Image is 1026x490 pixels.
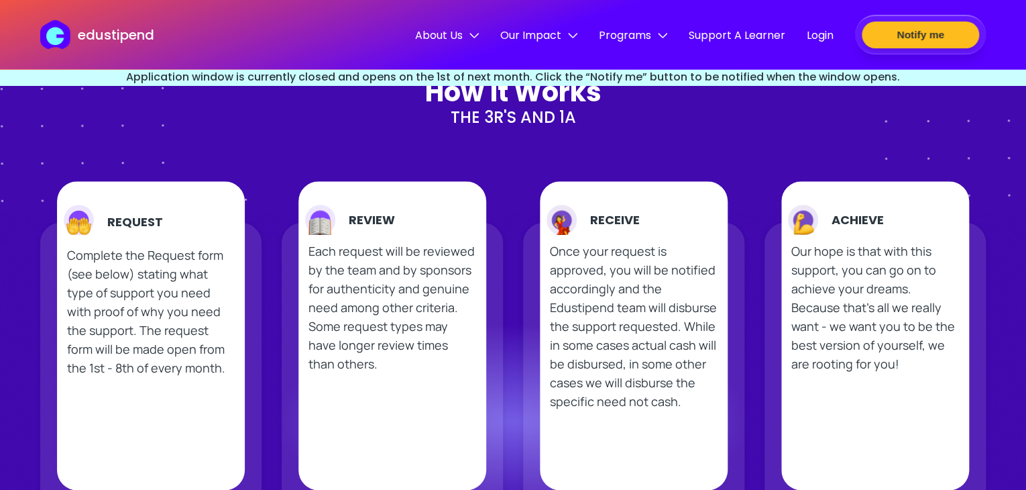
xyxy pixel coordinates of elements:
h2: Receive [590,211,640,229]
h3: How it Works [7,79,1019,105]
span: Support A Learner [689,27,785,44]
a: Login [807,27,834,46]
img: down [568,31,577,40]
img: rrrr-svg [64,205,94,239]
span: Programs [599,27,667,44]
a: edustipend logoedustipend [40,20,154,49]
h3: The 3R's and 1A [7,105,1019,129]
img: rrrr-svg [547,205,577,235]
h2: Request [107,213,163,231]
a: Support A Learner [689,27,785,46]
h2: Review [349,211,395,229]
span: Our Impact [500,27,577,44]
img: edustipend logo [40,20,76,49]
p: Our hope is that with this support, you can go on to achieve your dreams. Because that's all we r... [791,242,960,373]
button: Notify me [862,21,979,48]
p: Once your request is approved, you will be notified accordingly and the Edustipend team will disb... [550,242,718,411]
img: down [469,31,479,40]
span: Login [807,27,834,44]
img: down [658,31,667,40]
p: edustipend [78,25,154,45]
img: rrrr-svg [788,205,818,235]
p: Each request will be reviewed by the team and by sponsors for authenticity and genuine need among... [308,242,477,373]
p: Complete the Request form (see below) stating what type of support you need with proof of why you... [67,246,235,377]
img: rrrr-svg [305,205,335,235]
h2: Achieve [832,211,884,229]
span: About Us [415,27,479,44]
